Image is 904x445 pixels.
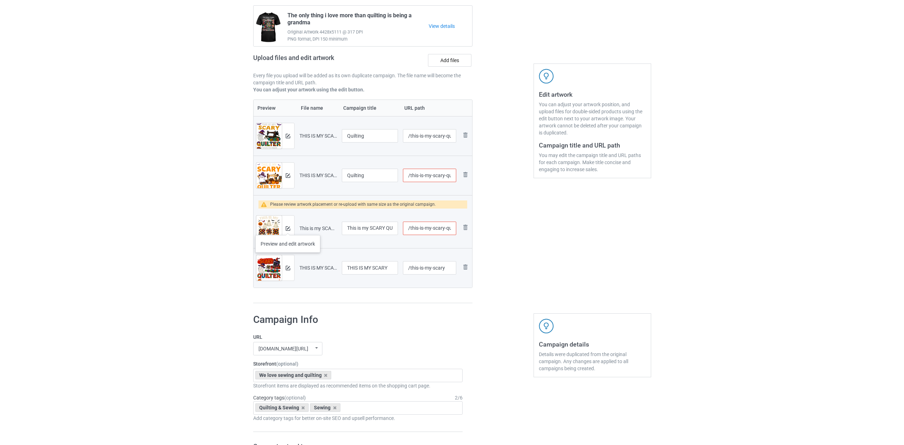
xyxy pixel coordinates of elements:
th: Preview [254,100,297,116]
div: THIS IS MY SCARY.png [299,264,337,271]
div: You can adjust your artwork position, and upload files for double-sided products using the edit b... [539,101,646,136]
div: 2 / 6 [455,394,463,401]
img: svg+xml;base64,PD94bWwgdmVyc2lvbj0iMS4wIiBlbmNvZGluZz0iVVRGLTgiPz4KPHN2ZyB3aWR0aD0iMTRweCIgaGVpZ2... [286,266,290,270]
label: URL [253,333,463,341]
h3: Edit artwork [539,90,646,98]
h1: Campaign Info [253,313,463,326]
div: THIS IS MY SCARY QUILTER COSTUME (1).png [299,132,337,139]
b: You can adjust your artwork using the edit button. [253,87,364,92]
span: The only thing i love more than quilting is being a grandma [287,12,429,29]
div: [DOMAIN_NAME][URL] [258,346,308,351]
span: PNG format, DPI 150 minimum [287,36,429,43]
th: File name [297,100,339,116]
div: Please review artwork placement or re-upload with same size as the original campaign. [270,200,436,209]
img: svg+xml;base64,PD94bWwgdmVyc2lvbj0iMS4wIiBlbmNvZGluZz0iVVRGLTgiPz4KPHN2ZyB3aWR0aD0iMTRweCIgaGVpZ2... [286,134,290,138]
img: warning [261,202,270,207]
div: Storefront items are displayed as recommended items on the shopping cart page. [253,382,463,389]
div: THIS IS MY SCARY QUILTER COSTUME.png [299,172,337,179]
p: Every file you upload will be added as its own duplicate campaign. The file name will become the ... [253,72,473,86]
img: svg+xml;base64,PD94bWwgdmVyc2lvbj0iMS4wIiBlbmNvZGluZz0iVVRGLTgiPz4KPHN2ZyB3aWR0aD0iMTRweCIgaGVpZ2... [286,173,290,178]
div: This is my SCARY QUILTER-COSTUME.png [299,225,337,232]
span: (optional) [284,395,306,401]
label: Category tags [253,394,306,401]
th: Campaign title [339,100,401,116]
span: (optional) [276,361,298,367]
img: svg+xml;base64,PD94bWwgdmVyc2lvbj0iMS4wIiBlbmNvZGluZz0iVVRGLTgiPz4KPHN2ZyB3aWR0aD0iMjhweCIgaGVpZ2... [461,263,470,271]
div: Add category tags for better on-site SEO and upsell performance. [253,415,463,422]
img: svg+xml;base64,PD94bWwgdmVyc2lvbj0iMS4wIiBlbmNvZGluZz0iVVRGLTgiPz4KPHN2ZyB3aWR0aD0iNDJweCIgaGVpZ2... [539,69,554,84]
img: svg+xml;base64,PD94bWwgdmVyc2lvbj0iMS4wIiBlbmNvZGluZz0iVVRGLTgiPz4KPHN2ZyB3aWR0aD0iNDJweCIgaGVpZ2... [539,319,554,333]
div: Quilting & Sewing [255,403,309,412]
img: svg+xml;base64,PD94bWwgdmVyc2lvbj0iMS4wIiBlbmNvZGluZz0iVVRGLTgiPz4KPHN2ZyB3aWR0aD0iMjhweCIgaGVpZ2... [461,131,470,139]
h2: Upload files and edit artwork [253,54,385,67]
label: Add files [428,54,471,67]
div: Preview and edit artwork [255,235,320,253]
img: svg+xml;base64,PD94bWwgdmVyc2lvbj0iMS4wIiBlbmNvZGluZz0iVVRGLTgiPz4KPHN2ZyB3aWR0aD0iMTRweCIgaGVpZ2... [286,226,290,231]
span: Original Artwork 4428x5111 @ 317 DPI [287,29,429,36]
label: Storefront [253,360,463,367]
img: original.png [256,123,282,154]
img: original.png [256,163,282,193]
div: Details were duplicated from the original campaign. Any changes are applied to all campaigns bein... [539,351,646,372]
img: original.png [256,216,282,246]
img: original.png [256,255,282,285]
h3: Campaign title and URL path [539,141,646,149]
img: svg+xml;base64,PD94bWwgdmVyc2lvbj0iMS4wIiBlbmNvZGluZz0iVVRGLTgiPz4KPHN2ZyB3aWR0aD0iMjhweCIgaGVpZ2... [461,170,470,179]
a: View details [429,23,472,30]
div: We love sewing and quilting [255,371,332,379]
div: You may edit the campaign title and URL paths for each campaign. Make title concise and engaging ... [539,152,646,173]
h3: Campaign details [539,340,646,348]
div: Sewing [310,403,340,412]
img: svg+xml;base64,PD94bWwgdmVyc2lvbj0iMS4wIiBlbmNvZGluZz0iVVRGLTgiPz4KPHN2ZyB3aWR0aD0iMjhweCIgaGVpZ2... [461,223,470,231]
th: URL path [400,100,458,116]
